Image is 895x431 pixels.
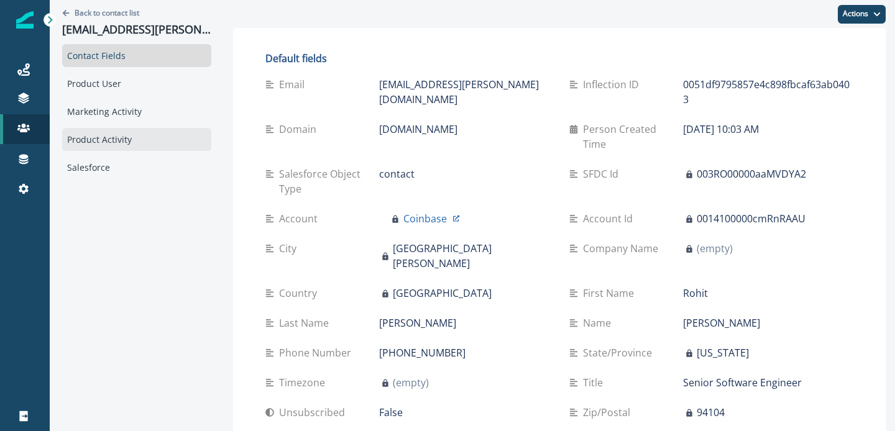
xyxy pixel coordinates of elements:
[583,122,683,152] p: Person Created Time
[697,166,806,181] p: 003RO00000aaMVDYA2
[393,241,549,271] p: [GEOGRAPHIC_DATA][PERSON_NAME]
[583,211,638,226] p: Account Id
[697,405,725,420] p: 94104
[62,156,211,179] div: Salesforce
[62,100,211,123] div: Marketing Activity
[279,345,356,360] p: Phone Number
[62,128,211,151] div: Product Activity
[583,345,657,360] p: State/Province
[683,315,760,330] p: [PERSON_NAME]
[583,166,623,181] p: SFDC Id
[683,375,802,390] p: Senior Software Engineer
[265,53,853,65] h2: Default fields
[683,122,759,137] p: [DATE] 10:03 AM
[75,7,139,18] p: Back to contact list
[62,72,211,95] div: Product User
[279,315,334,330] p: Last Name
[62,23,211,37] p: [EMAIL_ADDRESS][PERSON_NAME][DOMAIN_NAME]
[379,315,456,330] p: [PERSON_NAME]
[16,11,34,29] img: Inflection
[583,405,635,420] p: Zip/Postal
[379,77,549,107] p: [EMAIL_ADDRESS][PERSON_NAME][DOMAIN_NAME]
[583,286,639,301] p: First Name
[279,211,323,226] p: Account
[279,241,301,256] p: City
[279,166,379,196] p: Salesforce Object Type
[697,241,733,256] p: (empty)
[379,345,466,360] p: [PHONE_NUMBER]
[583,241,663,256] p: Company Name
[279,375,330,390] p: Timezone
[62,44,211,67] div: Contact Fields
[379,405,403,420] p: False
[279,405,350,420] p: Unsubscribed
[279,77,310,92] p: Email
[393,375,429,390] p: (empty)
[279,122,321,137] p: Domain
[697,211,805,226] p: 0014100000cmRnRAAU
[683,286,708,301] p: Rohit
[838,5,886,24] button: Actions
[697,345,749,360] p: [US_STATE]
[62,7,139,18] button: Go back
[583,375,608,390] p: Title
[379,122,457,137] p: [DOMAIN_NAME]
[403,211,447,226] p: Coinbase
[583,315,616,330] p: Name
[583,77,644,92] p: Inflection ID
[379,166,415,181] p: contact
[683,77,853,107] p: 0051df9795857e4c898fbcaf63ab0403
[279,286,322,301] p: Country
[393,286,492,301] p: [GEOGRAPHIC_DATA]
